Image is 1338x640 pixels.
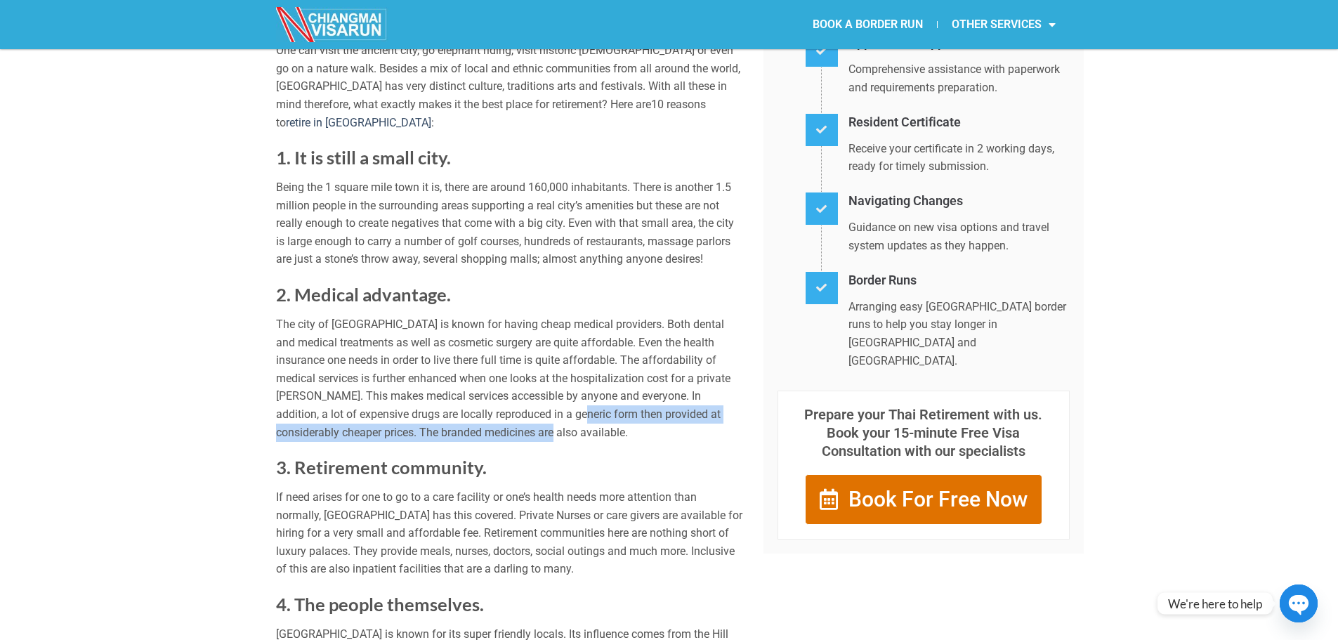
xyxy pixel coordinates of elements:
[276,146,742,169] h2: 1. It is still a small city.
[938,8,1070,41] a: OTHER SERVICES
[848,60,1070,96] p: Comprehensive assistance with paperwork and requirements preparation.
[276,178,742,268] p: Being the 1 square mile town it is, there are around 160,000 inhabitants. There is another 1.5 mi...
[276,593,742,616] h2: 4. The people themselves.
[848,112,1070,133] h4: Resident Certificate
[848,140,1070,176] p: Receive your certificate in 2 working days, ready for timely submission.
[276,456,742,479] h2: 3. Retirement community.
[805,474,1042,525] a: Book For Free Now
[669,8,1070,41] nav: Menu
[799,8,937,41] a: BOOK A BORDER RUN
[286,116,431,129] a: retire in [GEOGRAPHIC_DATA]
[276,283,742,306] h2: 2. Medical advantage.
[848,298,1070,370] p: Arranging easy [GEOGRAPHIC_DATA] border runs to help you stay longer in [GEOGRAPHIC_DATA] and [GE...
[848,191,1070,211] h4: Navigating Changes
[276,315,742,441] p: The city of [GEOGRAPHIC_DATA] is known for having cheap medical providers. Both dental and medica...
[848,218,1070,254] p: Guidance on new visa options and travel system updates as they happen.
[848,489,1028,510] span: Book For Free Now
[792,405,1055,460] p: Prepare your Thai Retirement with us. Book your 15-minute Free Visa Consultation with our special...
[848,273,917,287] a: Border Runs
[276,488,742,578] p: If need arises for one to go to a care facility or one’s health needs more attention than normall...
